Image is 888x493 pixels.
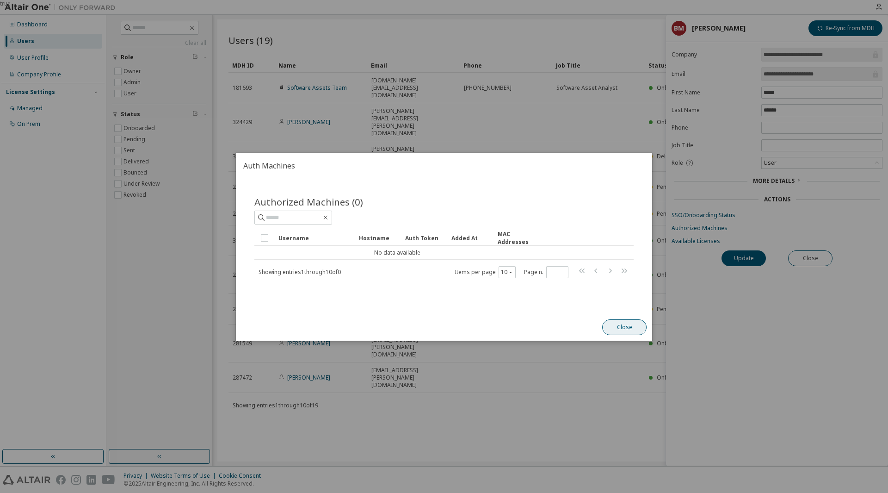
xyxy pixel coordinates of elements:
[455,266,516,278] span: Items per page
[278,231,351,245] div: Username
[259,268,341,275] span: Showing entries 1 through 10 of 0
[498,230,536,246] div: MAC Addresses
[602,319,647,335] button: Close
[236,153,652,179] h2: Auth Machines
[359,231,398,245] div: Hostname
[254,246,540,260] td: No data available
[405,231,444,245] div: Auth Token
[524,266,568,278] span: Page n.
[254,195,363,208] span: Authorized Machines (0)
[501,268,513,275] button: 10
[451,231,490,245] div: Added At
